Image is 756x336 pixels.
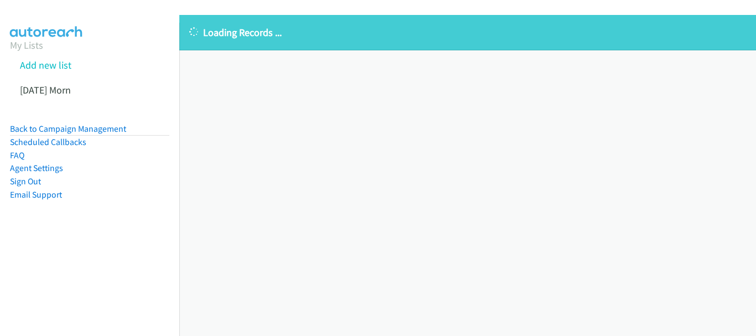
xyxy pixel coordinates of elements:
a: My Lists [10,39,43,51]
a: Scheduled Callbacks [10,137,86,147]
a: Add new list [20,59,71,71]
a: Sign Out [10,176,41,187]
p: Loading Records ... [189,25,746,40]
a: [DATE] Morn [20,84,71,96]
a: Agent Settings [10,163,63,173]
a: Email Support [10,189,62,200]
a: FAQ [10,150,24,161]
a: Back to Campaign Management [10,123,126,134]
